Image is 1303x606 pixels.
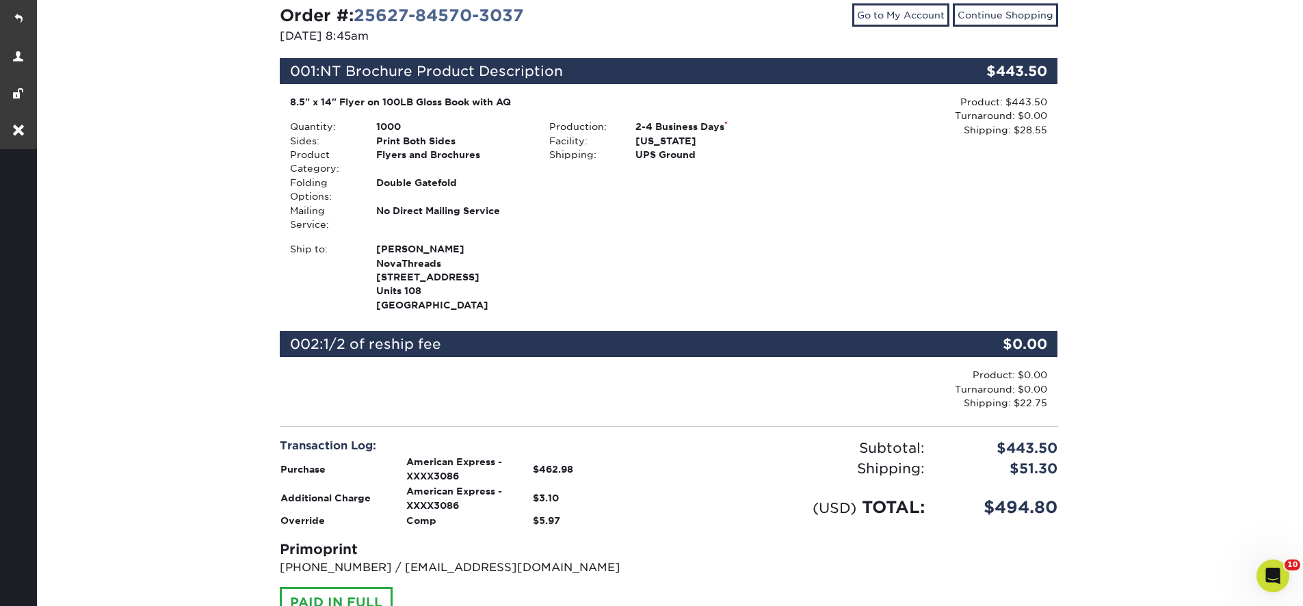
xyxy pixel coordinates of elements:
[324,336,441,352] span: 1/2 of reship fee
[625,120,798,133] div: 2-4 Business Days
[290,95,789,109] div: 8.5" x 14" Flyer on 100LB Gloss Book with AQ
[280,5,524,25] strong: Order #:
[280,464,326,475] strong: Purchase
[280,28,659,44] p: [DATE] 8:45am
[376,270,529,284] span: [STREET_ADDRESS]
[366,134,539,148] div: Print Both Sides
[366,176,539,204] div: Double Gatefold
[280,134,366,148] div: Sides:
[376,242,529,311] strong: [GEOGRAPHIC_DATA]
[320,63,563,79] span: NT Brochure Product Description
[669,438,935,458] div: Subtotal:
[935,458,1068,479] div: $51.30
[1256,559,1289,592] iframe: Intercom live chat
[953,3,1058,27] a: Continue Shopping
[533,464,573,475] strong: $462.98
[928,331,1058,357] div: $0.00
[625,134,798,148] div: [US_STATE]
[533,492,559,503] strong: $3.10
[935,438,1068,458] div: $443.50
[798,95,1047,137] div: Product: $443.50 Turnaround: $0.00 Shipping: $28.55
[539,134,625,148] div: Facility:
[935,495,1068,520] div: $494.80
[1285,559,1300,570] span: 10
[280,331,928,357] div: 002:
[280,559,659,576] p: [PHONE_NUMBER] / [EMAIL_ADDRESS][DOMAIN_NAME]
[354,5,524,25] a: 25627-84570-3037
[798,368,1047,410] div: Product: $0.00 Turnaround: $0.00 Shipping: $22.75
[366,204,539,232] div: No Direct Mailing Service
[862,497,925,517] span: TOTAL:
[280,58,928,84] div: 001:
[669,458,935,479] div: Shipping:
[625,148,798,161] div: UPS Ground
[928,58,1058,84] div: $443.50
[406,456,502,481] strong: American Express - XXXX3086
[852,3,949,27] a: Go to My Account
[533,515,560,526] strong: $5.97
[280,492,371,503] strong: Additional Charge
[406,515,436,526] strong: Comp
[280,515,325,526] strong: Override
[280,204,366,232] div: Mailing Service:
[280,120,366,133] div: Quantity:
[280,242,366,312] div: Ship to:
[813,499,856,516] small: (USD)
[366,120,539,133] div: 1000
[376,242,529,256] span: [PERSON_NAME]
[280,438,659,454] div: Transaction Log:
[539,120,625,133] div: Production:
[376,256,529,270] span: NovaThreads
[366,148,539,176] div: Flyers and Brochures
[280,148,366,176] div: Product Category:
[539,148,625,161] div: Shipping:
[376,284,529,298] span: Units 108
[280,539,659,559] div: Primoprint
[406,486,502,510] strong: American Express - XXXX3086
[280,176,366,204] div: Folding Options:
